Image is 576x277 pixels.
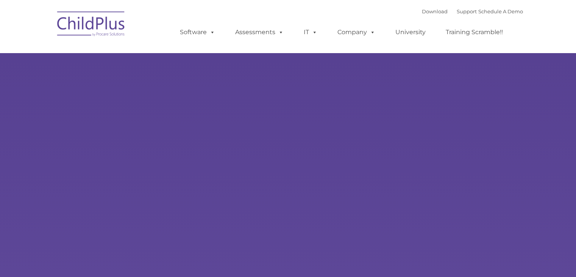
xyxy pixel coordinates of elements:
a: Software [172,25,223,40]
a: Company [330,25,383,40]
a: Schedule A Demo [478,8,523,14]
a: IT [296,25,325,40]
font: | [422,8,523,14]
img: ChildPlus by Procare Solutions [53,6,129,44]
a: Download [422,8,448,14]
a: University [388,25,433,40]
a: Assessments [228,25,291,40]
a: Training Scramble!! [438,25,510,40]
a: Support [457,8,477,14]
